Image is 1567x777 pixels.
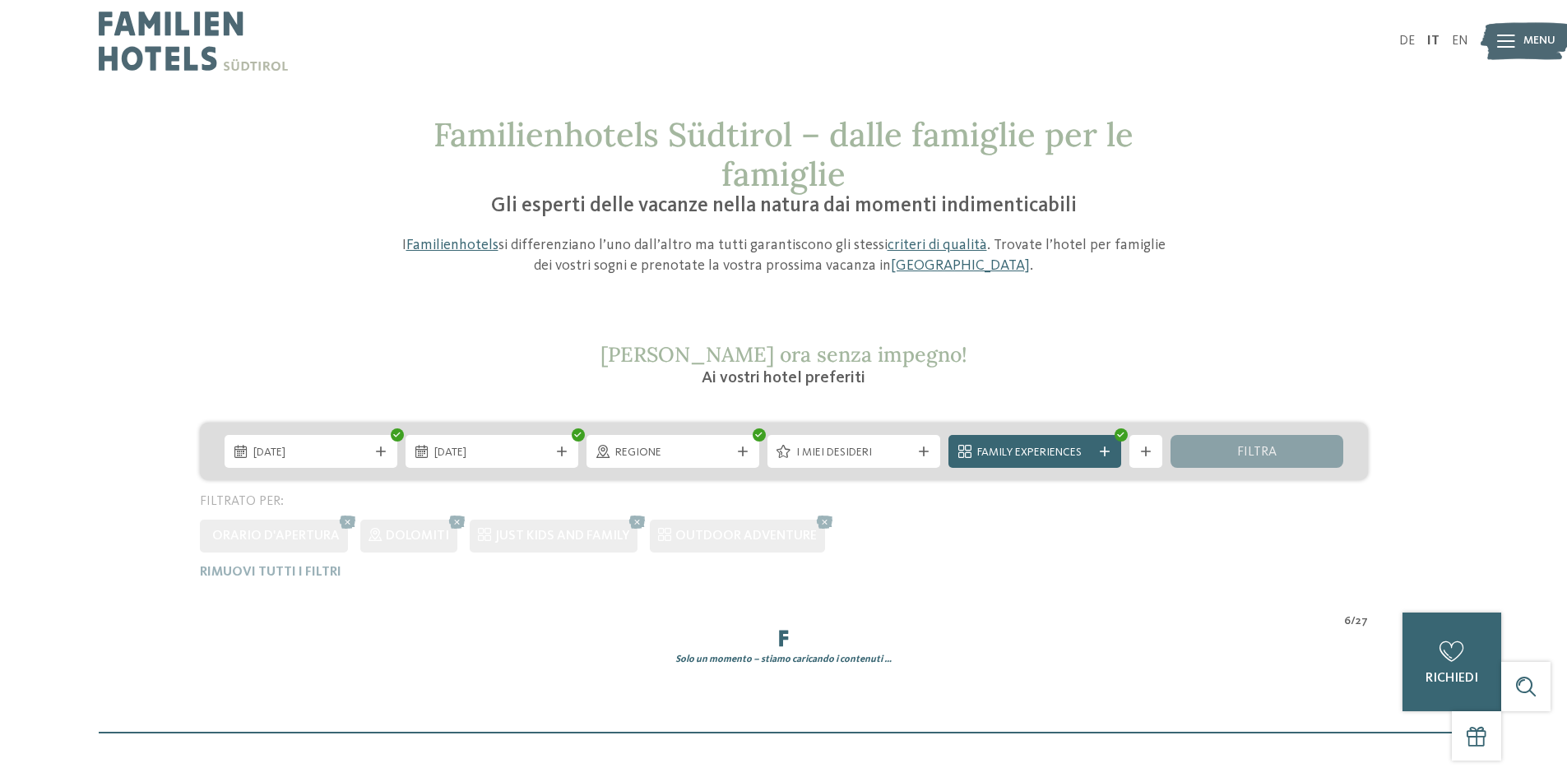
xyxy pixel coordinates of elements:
[615,445,730,461] span: Regione
[253,445,369,461] span: [DATE]
[433,113,1134,195] span: Familienhotels Südtirol – dalle famiglie per le famiglie
[1427,35,1440,48] a: IT
[491,196,1077,216] span: Gli esperti delle vacanze nella natura dai momenti indimenticabili
[393,235,1175,276] p: I si differenziano l’uno dall’altro ma tutti garantiscono gli stessi . Trovate l’hotel per famigl...
[1399,35,1415,48] a: DE
[1426,672,1478,685] span: richiedi
[888,238,987,252] a: criteri di qualità
[406,238,498,252] a: Familienhotels
[1351,613,1356,630] span: /
[977,445,1092,461] span: Family Experiences
[891,258,1030,273] a: [GEOGRAPHIC_DATA]
[796,445,911,461] span: I miei desideri
[1356,613,1368,630] span: 27
[702,370,865,386] span: Ai vostri hotel preferiti
[1523,33,1555,49] span: Menu
[188,653,1380,667] div: Solo un momento – stiamo caricando i contenuti …
[1344,613,1351,630] span: 6
[600,341,967,368] span: [PERSON_NAME] ora senza impegno!
[1402,613,1501,711] a: richiedi
[434,445,549,461] span: [DATE]
[1452,35,1468,48] a: EN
